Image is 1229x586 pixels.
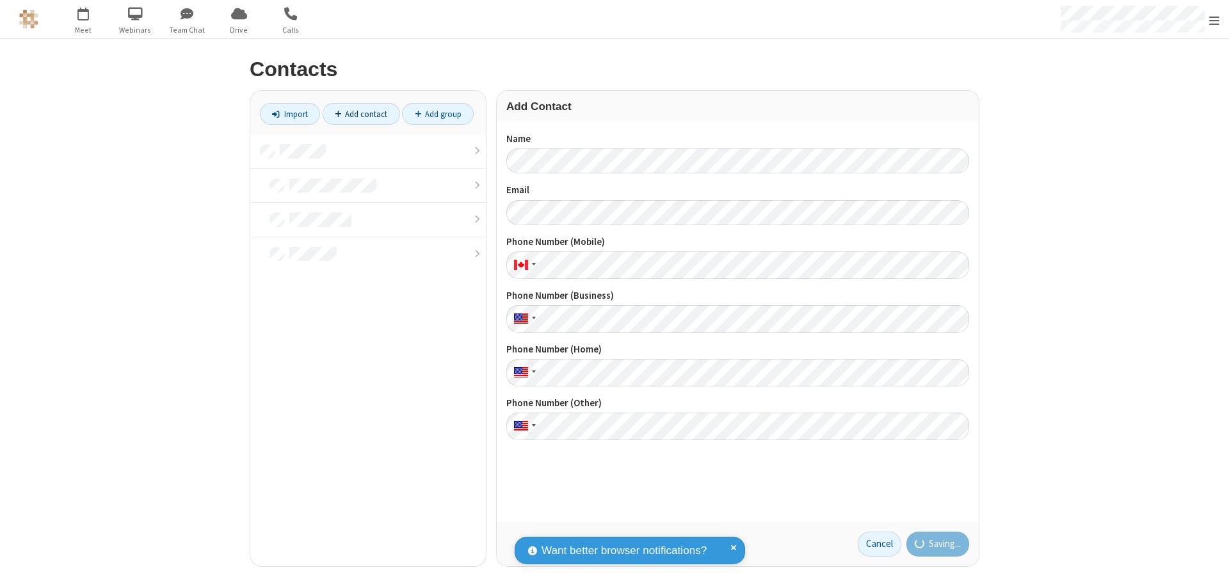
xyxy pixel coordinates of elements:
[215,24,263,36] span: Drive
[542,542,707,559] span: Want better browser notifications?
[163,24,211,36] span: Team Chat
[260,103,320,125] a: Import
[506,359,540,386] div: United States: + 1
[506,100,969,113] h3: Add Contact
[506,342,969,357] label: Phone Number (Home)
[111,24,159,36] span: Webinars
[323,103,400,125] a: Add contact
[506,132,969,146] label: Name
[929,537,961,551] span: Saving...
[506,289,969,303] label: Phone Number (Business)
[506,305,540,333] div: United States: + 1
[506,235,969,249] label: Phone Number (Mobile)
[506,413,540,440] div: United States: + 1
[267,24,315,36] span: Calls
[250,58,979,81] h2: Contacts
[60,24,108,36] span: Meet
[506,396,969,411] label: Phone Number (Other)
[506,251,540,279] div: Canada: + 1
[402,103,474,125] a: Add group
[906,532,970,557] button: Saving...
[858,532,901,557] a: Cancel
[19,10,38,29] img: QA Selenium DO NOT DELETE OR CHANGE
[506,183,969,198] label: Email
